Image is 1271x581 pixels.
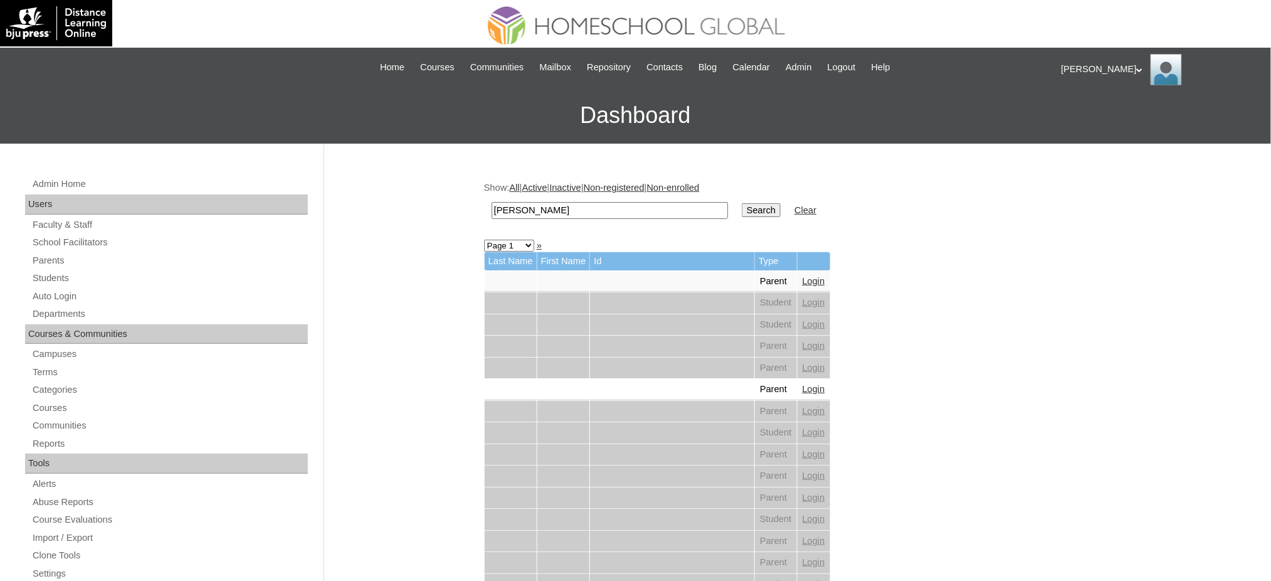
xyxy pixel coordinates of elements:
span: Admin [786,60,812,75]
a: Clear [794,205,816,215]
a: Alerts [31,476,308,492]
span: Home [380,60,404,75]
img: Ariane Ebuen [1151,54,1182,85]
a: Admin [779,60,818,75]
td: Student [755,314,797,336]
a: Login [803,406,825,416]
a: Blog [692,60,723,75]
a: Inactive [549,183,581,193]
a: Login [803,557,825,567]
a: Course Evaluations [31,512,308,528]
a: School Facilitators [31,235,308,250]
a: Students [31,270,308,286]
td: Parent [755,552,797,573]
span: Help [872,60,890,75]
span: Communities [470,60,524,75]
div: Users [25,195,308,215]
a: Clone Tools [31,548,308,563]
a: Calendar [727,60,776,75]
a: Login [803,449,825,459]
span: Mailbox [540,60,572,75]
a: All [510,183,520,193]
a: Contacts [640,60,689,75]
a: Faculty & Staff [31,217,308,233]
a: Active [522,183,547,193]
a: Login [803,384,825,394]
a: » [537,240,542,250]
div: [PERSON_NAME] [1062,54,1259,85]
a: Courses [31,400,308,416]
a: Categories [31,382,308,398]
img: logo-white.png [6,6,106,40]
a: Non-registered [584,183,645,193]
a: Courses [414,60,461,75]
a: Login [803,536,825,546]
a: Logout [821,60,862,75]
h3: Dashboard [6,87,1265,144]
a: Help [865,60,897,75]
a: Mailbox [534,60,578,75]
a: Login [803,514,825,524]
span: Blog [699,60,717,75]
a: Home [374,60,411,75]
a: Communities [464,60,530,75]
div: Courses & Communities [25,324,308,344]
td: Parent [755,488,797,509]
span: Calendar [733,60,770,75]
a: Login [803,319,825,329]
a: Abuse Reports [31,494,308,510]
td: Parent [755,271,797,292]
a: Non-enrolled [647,183,700,193]
a: Departments [31,306,308,322]
span: Repository [587,60,631,75]
a: Login [803,471,825,481]
a: Admin Home [31,176,308,192]
div: Show: | | | | [484,181,1105,226]
td: Parent [755,444,797,466]
a: Parents [31,253,308,269]
a: Repository [581,60,637,75]
td: Parent [755,336,797,357]
a: Import / Export [31,530,308,546]
td: Last Name [485,252,537,270]
a: Login [803,363,825,373]
td: Student [755,422,797,444]
a: Auto Login [31,289,308,304]
td: Student [755,509,797,530]
td: Parent [755,401,797,422]
td: Parent [755,531,797,552]
span: Contacts [646,60,683,75]
td: First Name [537,252,590,270]
span: Logout [828,60,856,75]
a: Login [803,427,825,437]
a: Login [803,297,825,307]
a: Login [803,341,825,351]
a: Reports [31,436,308,452]
td: Type [755,252,797,270]
input: Search [492,202,728,219]
td: Id [590,252,754,270]
a: Login [803,493,825,503]
span: Courses [420,60,455,75]
td: Parent [755,358,797,379]
td: Parent [755,466,797,487]
a: Campuses [31,346,308,362]
a: Login [803,276,825,286]
input: Search [742,203,781,217]
div: Tools [25,454,308,474]
td: Parent [755,379,797,400]
a: Terms [31,365,308,380]
a: Communities [31,418,308,434]
td: Student [755,292,797,314]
